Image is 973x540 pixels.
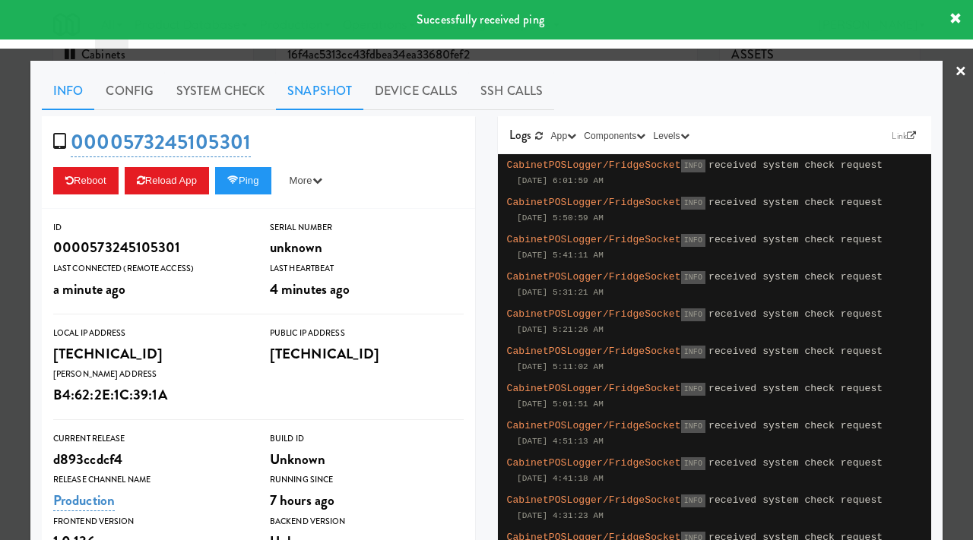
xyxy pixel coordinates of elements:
[708,494,883,506] span: received system check request
[517,474,604,483] span: [DATE] 4:41:18 AM
[517,437,604,446] span: [DATE] 4:51:13 AM
[708,457,883,469] span: received system check request
[888,128,920,144] a: Link
[517,325,604,334] span: [DATE] 5:21:26 AM
[580,128,649,144] button: Components
[270,235,464,261] div: unknown
[125,167,209,194] button: Reload App
[517,176,604,185] span: [DATE] 6:01:59 AM
[507,159,681,171] span: CabinetPOSLogger/FridgeSocket
[517,362,604,371] span: [DATE] 5:11:02 AM
[469,72,554,110] a: SSH Calls
[270,326,464,341] div: Public IP Address
[509,126,531,144] span: Logs
[517,213,604,223] span: [DATE] 5:50:59 AM
[708,420,883,431] span: received system check request
[708,383,883,394] span: received system check request
[708,308,883,320] span: received system check request
[270,279,350,299] span: 4 minutes ago
[71,128,251,157] a: 0000573245105301
[507,271,681,283] span: CabinetPOSLogger/FridgeSocket
[517,251,604,260] span: [DATE] 5:41:11 AM
[681,308,705,321] span: INFO
[270,341,464,367] div: [TECHNICAL_ID]
[708,197,883,208] span: received system check request
[53,326,247,341] div: Local IP Address
[681,420,705,433] span: INFO
[507,346,681,357] span: CabinetPOSLogger/FridgeSocket
[53,472,247,488] div: Release Channel Name
[53,279,125,299] span: a minute ago
[417,11,544,28] span: Successfully received ping
[681,159,705,172] span: INFO
[517,511,604,520] span: [DATE] 4:31:23 AM
[507,494,681,506] span: CabinetPOSLogger/FridgeSocket
[708,234,883,245] span: received system check request
[53,367,247,382] div: [PERSON_NAME] Address
[270,514,464,529] div: Backend Version
[681,271,705,284] span: INFO
[53,514,247,529] div: Frontend Version
[681,234,705,247] span: INFO
[681,494,705,507] span: INFO
[955,49,967,96] a: ×
[547,128,581,144] button: App
[708,346,883,357] span: received system check request
[53,382,247,408] div: B4:62:2E:1C:39:1A
[270,261,464,276] div: Last Heartbeat
[53,167,119,194] button: Reboot
[270,490,334,510] span: 7 hours ago
[363,72,469,110] a: Device Calls
[53,235,247,261] div: 0000573245105301
[507,383,681,394] span: CabinetPOSLogger/FridgeSocket
[681,346,705,358] span: INFO
[507,197,681,208] span: CabinetPOSLogger/FridgeSocket
[53,220,247,235] div: ID
[53,447,247,472] div: d893ccdcf4
[517,288,604,297] span: [DATE] 5:31:21 AM
[517,399,604,409] span: [DATE] 5:01:51 AM
[53,431,247,447] div: Current Release
[708,271,883,283] span: received system check request
[165,72,276,110] a: System Check
[53,341,247,367] div: [TECHNICAL_ID]
[276,72,363,110] a: Snapshot
[507,420,681,431] span: CabinetPOSLogger/FridgeSocket
[270,447,464,472] div: Unknown
[681,197,705,210] span: INFO
[215,167,271,194] button: Ping
[94,72,165,110] a: Config
[708,159,883,171] span: received system check request
[53,490,115,511] a: Production
[270,220,464,235] div: Serial Number
[681,457,705,470] span: INFO
[270,472,464,488] div: Running Since
[277,167,334,194] button: More
[507,308,681,320] span: CabinetPOSLogger/FridgeSocket
[649,128,693,144] button: Levels
[53,261,247,276] div: Last Connected (Remote Access)
[42,72,94,110] a: Info
[507,457,681,469] span: CabinetPOSLogger/FridgeSocket
[507,234,681,245] span: CabinetPOSLogger/FridgeSocket
[270,431,464,447] div: Build Id
[681,383,705,396] span: INFO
